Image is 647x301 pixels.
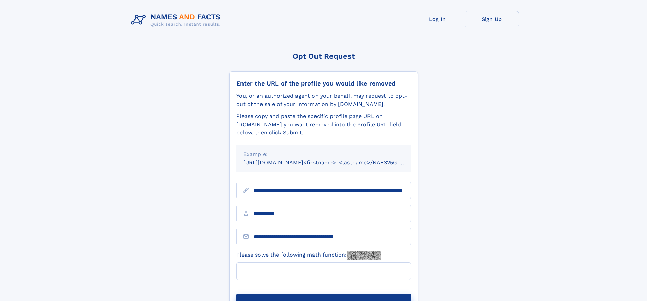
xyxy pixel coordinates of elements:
[410,11,465,27] a: Log In
[229,52,418,60] div: Opt Out Request
[243,159,424,166] small: [URL][DOMAIN_NAME]<firstname>_<lastname>/NAF325G-xxxxxxxx
[465,11,519,27] a: Sign Up
[236,80,411,87] div: Enter the URL of the profile you would like removed
[243,150,404,158] div: Example:
[236,92,411,108] div: You, or an authorized agent on your behalf, may request to opt-out of the sale of your informatio...
[128,11,226,29] img: Logo Names and Facts
[236,251,381,260] label: Please solve the following math function:
[236,112,411,137] div: Please copy and paste the specific profile page URL on [DOMAIN_NAME] you want removed into the Pr...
